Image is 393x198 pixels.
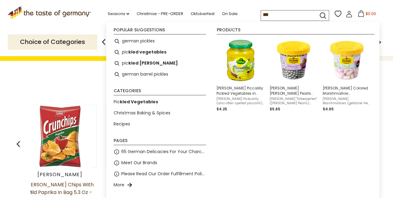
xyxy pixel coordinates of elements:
li: Pages [114,138,206,145]
span: $0.00 [366,11,376,16]
li: german barrel pickles [111,69,208,80]
a: Meet Our Brands [121,159,157,166]
li: 65 German Delicacies For Your Charcuterie Board [111,146,208,157]
li: pickled herring [111,58,208,69]
a: Oktoberfest [191,10,215,17]
a: Christmas Baking & Spices [114,109,170,117]
img: previous arrow [368,135,381,147]
button: $0.00 [354,10,380,19]
span: [PERSON_NAME] [PERSON_NAME] Pearls Baking Decoration, in Tub, 100g [270,85,318,96]
li: Pickled Vegetables [111,97,208,108]
li: Kuehne Piccalilly Pickled Vegetables in Mustard Sauce, 12.5 oz. [214,36,267,115]
li: Recipes [111,119,208,130]
li: Meet Our Brands [111,157,208,168]
a: On Sale [222,10,238,17]
span: $4.65 [323,106,334,112]
b: kled [PERSON_NAME] [128,60,178,67]
li: Pickerd Silber Pearls Baking Decoration, in Tub, 100g [267,36,320,115]
li: Products [217,28,375,34]
a: [PERSON_NAME] Colored Marshmallow Decorations, 50g[PERSON_NAME] Marshmallows (gelatine-free, vegg... [323,38,371,112]
a: 65 German Delicacies For Your Charcuterie Board [121,148,206,155]
li: Popular suggestions [114,28,206,34]
img: Kuehne Piccalilly Pickled Vegetables in Mustard Sauce [218,38,263,83]
p: Choice of Categories [8,34,97,50]
b: kled Vegetables [120,99,158,105]
a: Seasons [108,10,129,17]
li: Pickerd Colored Marshmallow Decorations, 50g [320,36,373,115]
li: pickled vegetables [111,47,208,58]
li: More [111,180,208,191]
b: kled vegetables [128,49,166,56]
span: $4.25 [216,106,227,112]
div: [PERSON_NAME] [23,172,97,178]
a: Please Read Our Order Fulfillment Policies [121,170,206,177]
a: Recipes [114,121,130,128]
a: [PERSON_NAME] [PERSON_NAME] Pearls Baking Decoration, in Tub, 100g[PERSON_NAME] "Silberperlen" ([... [270,38,318,112]
li: german pickles [111,36,208,47]
a: Christmas - PRE-ORDER [137,10,183,17]
li: Christmas Baking & Spices [111,108,208,119]
a: Kuehne Piccalilly Pickled Vegetables in Mustard Sauce[PERSON_NAME] Piccalilly Pickled Vegetables ... [216,38,265,112]
li: Categories [114,89,206,95]
img: previous arrow [98,36,110,48]
span: [PERSON_NAME] Pickcalilly (also often spelled piccalilli) is a take on the British classic of the... [216,97,265,105]
span: [PERSON_NAME] "Silberperlen" ([PERSON_NAME] Pearls) decor add a crunchy, majestic silver touch to... [270,97,318,105]
span: $5.65 [270,106,280,112]
img: Lorenz Crunch Chips with Mild Paprika in Bag 5.3 oz - DEAL [29,105,91,168]
img: previous arrow [12,138,25,150]
span: [PERSON_NAME] Piccalilly Pickled Vegetables in Mustard Sauce, 12.5 oz. [216,85,265,96]
span: [PERSON_NAME] Marshmallows (gelatine-free, veggi based) decor add a chewy, light, pink and white ... [323,97,371,105]
li: Please Read Our Order Fulfillment Policies [111,168,208,180]
a: Pickled Vegetables [114,98,158,105]
span: [PERSON_NAME] Colored Marshmallow Decorations, 50g [323,85,371,96]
